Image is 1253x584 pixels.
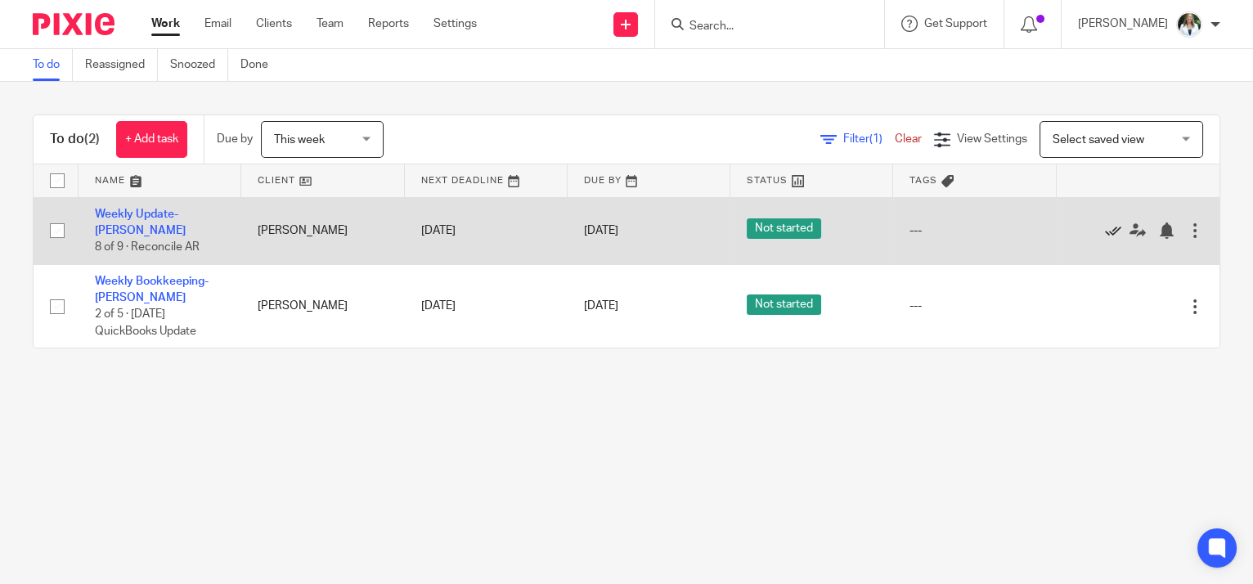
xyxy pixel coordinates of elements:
span: This week [274,134,325,146]
a: Reassigned [85,49,158,81]
span: Select saved view [1053,134,1144,146]
p: [PERSON_NAME] [1078,16,1168,32]
a: + Add task [116,121,187,158]
a: Weekly Bookkeeping- [PERSON_NAME] [95,276,209,303]
span: Tags [909,176,937,185]
input: Search [688,20,835,34]
span: [DATE] [584,225,618,236]
span: Get Support [924,18,987,29]
a: To do [33,49,73,81]
a: Clear [895,133,922,145]
span: View Settings [957,133,1027,145]
p: Due by [217,131,253,147]
span: 8 of 9 · Reconcile AR [95,241,200,253]
a: Snoozed [170,49,228,81]
a: Mark as done [1105,222,1129,239]
a: Clients [256,16,292,32]
a: Settings [433,16,477,32]
span: 2 of 5 · [DATE] QuickBooks Update [95,309,196,338]
a: Done [240,49,281,81]
a: Work [151,16,180,32]
td: [PERSON_NAME] [241,197,404,264]
span: (2) [84,133,100,146]
a: Reports [368,16,409,32]
a: Email [204,16,231,32]
img: Pixie [33,13,115,35]
div: --- [909,298,1040,314]
h1: To do [50,131,100,148]
div: --- [909,222,1040,239]
span: Filter [843,133,895,145]
img: Robynn%20Maedl%20-%202025.JPG [1176,11,1202,38]
span: [DATE] [584,301,618,312]
td: [PERSON_NAME] [241,264,404,348]
a: Weekly Update- [PERSON_NAME] [95,209,186,236]
span: Not started [747,218,821,239]
a: Team [317,16,344,32]
td: [DATE] [405,197,568,264]
td: [DATE] [405,264,568,348]
span: Not started [747,294,821,315]
span: (1) [869,133,882,145]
